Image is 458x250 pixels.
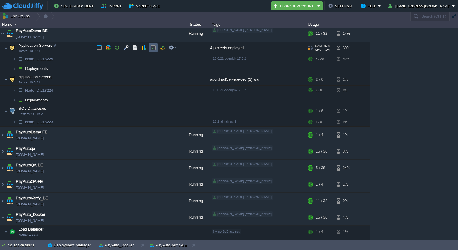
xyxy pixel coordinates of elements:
[18,43,53,48] a: Application ServersTomcat 10.0.21
[337,54,356,64] div: 39%
[16,218,44,224] a: [DOMAIN_NAME]
[150,242,187,248] button: PayAutoDemo-BE
[5,209,14,225] img: AMDAwAAAACH5BAEAAAAALAAAAAABAAEAAAICRAEAOw==
[316,54,324,64] div: 8 / 20
[4,105,8,117] img: AMDAwAAAACH5BAEAAAAALAAAAAABAAEAAAICRAEAOw==
[13,86,16,95] img: AMDAwAAAACH5BAEAAAAALAAAAAABAAEAAAICRAEAOw==
[13,238,16,247] img: AMDAwAAAACH5BAEAAAAALAAAAAABAAEAAAICRAEAOw==
[1,21,180,28] div: Name
[18,227,44,232] span: Load Balancer
[213,88,246,92] span: 10.0.21-openjdk-17.0.2
[0,209,5,225] img: AMDAwAAAACH5BAEAAAAALAAAAAABAAEAAAICRAEAOw==
[25,88,54,93] a: Node ID:218224
[129,2,162,10] button: Marketplace
[316,127,323,143] div: 1 / 4
[25,119,54,124] a: Node ID:218223
[16,179,43,185] a: PayAutoQA-FE
[337,127,356,143] div: 1%
[337,105,356,117] div: 1%
[14,24,17,25] img: AMDAwAAAACH5BAEAAAAALAAAAAABAAEAAAICRAEAOw==
[337,73,356,85] div: 1%
[315,48,321,52] span: CPU
[4,226,8,238] img: AMDAwAAAACH5BAEAAAAALAAAAAABAAEAAAICRAEAOw==
[210,42,306,54] div: 4 projects deployed
[7,240,45,250] div: No active tasks
[316,105,323,117] div: 1 / 6
[4,42,8,54] img: AMDAwAAAACH5BAEAAAAALAAAAAABAAEAAAICRAEAOw==
[212,145,273,151] div: [PERSON_NAME].[PERSON_NAME]
[16,146,35,152] a: PayAutoqa
[180,127,210,143] div: Running
[2,2,43,10] img: CloudJiffy
[316,25,327,42] div: 11 / 32
[25,119,54,124] span: 218223
[5,127,14,143] img: AMDAwAAAACH5BAEAAAAALAAAAAABAAEAAAICRAEAOw==
[388,2,452,10] button: [EMAIL_ADDRESS][DOMAIN_NAME]
[16,117,25,126] img: AMDAwAAAACH5BAEAAAAALAAAAAABAAEAAAICRAEAOw==
[101,2,123,10] button: Import
[337,117,356,126] div: 1%
[212,211,273,217] div: [PERSON_NAME].[PERSON_NAME]
[180,160,210,176] div: Running
[19,112,43,116] span: PostgreSQL 16.2
[16,64,25,73] img: AMDAwAAAACH5BAEAAAAALAAAAAABAAEAAAICRAEAOw==
[18,74,53,79] span: Application Servers
[5,193,14,209] img: AMDAwAAAACH5BAEAAAAALAAAAAABAAEAAAICRAEAOw==
[16,212,45,218] span: PayAuto_Docker
[210,21,306,28] div: Tags
[13,117,16,126] img: AMDAwAAAACH5BAEAAAAALAAAAAABAAEAAAICRAEAOw==
[0,193,5,209] img: AMDAwAAAACH5BAEAAAAALAAAAAABAAEAAAICRAEAOw==
[0,143,5,159] img: AMDAwAAAACH5BAEAAAAALAAAAAABAAEAAAICRAEAOw==
[316,117,322,126] div: 1 / 6
[0,160,5,176] img: AMDAwAAAACH5BAEAAAAALAAAAAABAAEAAAICRAEAOw==
[19,49,40,53] span: Tomcat 10.0.21
[316,209,327,225] div: 16 / 36
[16,135,44,141] a: [DOMAIN_NAME]
[16,201,44,207] span: [DOMAIN_NAME]
[16,162,43,168] a: PayAutoQA-BE
[5,25,14,42] img: AMDAwAAAACH5BAEAAAAALAAAAAABAAEAAAICRAEAOw==
[25,120,40,124] span: Node ID:
[337,143,356,159] div: 3%
[212,162,273,167] div: [PERSON_NAME].[PERSON_NAME]
[16,86,25,95] img: AMDAwAAAACH5BAEAAAAALAAAAAABAAEAAAICRAEAOw==
[0,127,5,143] img: AMDAwAAAACH5BAEAAAAALAAAAAABAAEAAAICRAEAOw==
[213,230,240,233] span: no SLB access
[212,178,273,184] div: [PERSON_NAME].[PERSON_NAME]
[18,106,47,111] a: SQL DatabasesPostgreSQL 16.2
[316,86,322,95] div: 2 / 6
[16,28,48,34] a: PayAutoDemo-BE
[316,160,325,176] div: 5 / 38
[337,86,356,95] div: 1%
[328,2,353,10] button: Settings
[16,129,47,135] a: PayAutoDemo-FE
[25,88,54,93] span: 218224
[13,64,16,73] img: AMDAwAAAACH5BAEAAAAALAAAAAABAAEAAAICRAEAOw==
[316,193,327,209] div: 11 / 32
[18,43,53,48] span: Application Servers
[19,81,40,84] span: Tomcat 10.0.21
[180,209,210,225] div: Running
[316,176,323,192] div: 1 / 4
[337,226,356,238] div: 1%
[337,176,356,192] div: 1%
[18,227,44,231] a: Load BalancerNGINX 1.26.3
[13,54,16,64] img: AMDAwAAAACH5BAEAAAAALAAAAAABAAEAAAICRAEAOw==
[16,238,25,247] img: AMDAwAAAACH5BAEAAAAALAAAAAABAAEAAAICRAEAOw==
[16,34,44,40] a: [DOMAIN_NAME]
[8,73,16,85] img: AMDAwAAAACH5BAEAAAAALAAAAAABAAEAAAICRAEAOw==
[180,21,210,28] div: Status
[337,193,356,209] div: 9%
[16,195,48,201] a: PayAutoVerify_BE
[25,97,49,103] a: Deployments
[25,88,40,93] span: Node ID:
[48,242,91,248] button: Deployment Manager
[337,25,356,42] div: 14%
[180,25,210,42] div: Running
[16,185,44,191] a: [DOMAIN_NAME]
[25,57,40,61] span: Node ID:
